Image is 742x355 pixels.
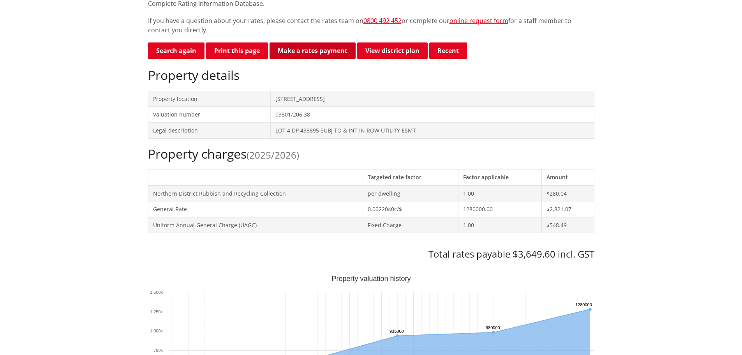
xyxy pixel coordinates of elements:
[148,91,270,107] td: Property location
[458,169,542,185] th: Factor applicable
[363,185,458,201] td: per dwelling
[148,249,594,260] h3: Total rates payable $3,649.60 incl. GST
[150,329,163,333] text: 1 000k
[148,122,270,138] td: Legal description
[542,217,594,233] td: $548.49
[148,185,363,201] td: Northern District Rubbish and Recycling Collection
[458,201,542,217] td: 1280000.00
[449,16,508,25] a: online request form
[148,201,363,217] td: General Rate
[270,122,594,138] td: LOT 4 DP 438895 SUBJ TO & INT IN ROW UTILITY ESMT
[486,325,500,330] text: 980000
[270,91,594,107] td: [STREET_ADDRESS]
[148,147,594,161] h2: Property charges
[148,68,594,83] h2: Property details
[153,348,163,353] text: 750k
[247,148,299,161] span: (2025/2026)
[458,185,542,201] td: 1.00
[150,290,163,295] text: 1 500k
[706,322,734,350] iframe: Messenger Launcher
[331,275,411,283] text: Property valuation history
[148,16,594,35] p: If you have a question about your rates, please contact the rates team on or complete our for a s...
[396,334,399,337] path: Saturday, Jun 30, 12:00, 935,000. Capital Value.
[458,217,542,233] td: 1.00
[542,169,594,185] th: Amount
[148,107,270,123] td: Valuation number
[492,331,495,334] path: Wednesday, Jun 30, 12:00, 980,000. Capital Value.
[148,42,204,59] a: Search again
[363,169,458,185] th: Targeted rate factor
[390,329,404,334] text: 935000
[588,308,591,311] path: Sunday, Jun 30, 12:00, 1,280,000. Capital Value.
[363,201,458,217] td: 0.0022040c/$
[206,42,268,59] button: Print this page
[542,185,594,201] td: $280.04
[357,42,428,59] a: View district plan
[429,42,467,59] button: Recent
[150,309,163,314] text: 1 250k
[363,217,458,233] td: Fixed Charge
[270,107,594,123] td: 03801/206.38
[363,16,402,25] a: 0800 492 452
[575,302,592,307] text: 1280000
[148,217,363,233] td: Uniform Annual General Charge (UAGC)
[270,42,356,59] a: Make a rates payment
[542,201,594,217] td: $2,821.07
